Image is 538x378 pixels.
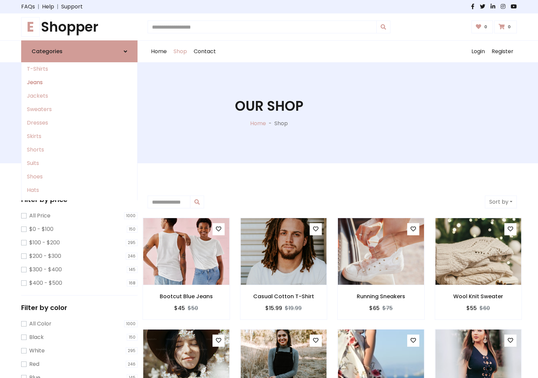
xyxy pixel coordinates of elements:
[235,98,303,114] h1: Our Shop
[266,119,274,128] p: -
[382,304,393,312] del: $75
[369,305,380,311] h6: $65
[435,293,522,300] h6: Wool Knit Sweater
[126,347,138,354] span: 295
[22,157,137,170] a: Suits
[494,21,517,33] a: 0
[143,293,230,300] h6: Bootcut Blue Jeans
[21,17,40,37] span: E
[127,280,138,286] span: 168
[124,320,138,327] span: 1000
[22,143,137,157] a: Shorts
[466,305,477,311] h6: $55
[485,196,517,208] button: Sort by
[479,304,490,312] del: $60
[240,293,327,300] h6: Casual Cotton T-Shirt
[29,239,60,247] label: $100 - $200
[22,89,137,103] a: Jackets
[127,266,138,273] span: 145
[32,48,63,55] h6: Categories
[274,119,288,128] p: Shop
[506,24,512,30] span: 0
[29,360,39,368] label: Red
[265,305,282,311] h6: $15.99
[170,41,190,62] a: Shop
[124,212,138,219] span: 1000
[22,76,137,89] a: Jeans
[21,40,138,62] a: Categories
[126,239,138,246] span: 295
[35,3,42,11] span: |
[29,266,62,274] label: $300 - $400
[127,334,138,341] span: 150
[468,41,488,62] a: Login
[126,361,138,368] span: 246
[188,304,198,312] del: $50
[29,347,45,355] label: White
[471,21,493,33] a: 0
[29,320,51,328] label: All Color
[61,3,83,11] a: Support
[29,212,50,220] label: All Price
[190,41,219,62] a: Contact
[22,183,137,197] a: Hats
[22,103,137,116] a: Sweaters
[22,170,137,183] a: Shoes
[488,41,517,62] a: Register
[22,116,137,130] a: Dresses
[22,130,137,143] a: Skirts
[42,3,54,11] a: Help
[285,304,302,312] del: $19.99
[29,333,44,341] label: Black
[483,24,489,30] span: 0
[21,19,138,35] a: EShopper
[126,253,138,260] span: 246
[338,293,424,300] h6: Running Sneakers
[21,19,138,35] h1: Shopper
[22,62,137,76] a: T-Shirts
[29,279,62,287] label: $400 - $500
[174,305,185,311] h6: $45
[148,41,170,62] a: Home
[54,3,61,11] span: |
[21,196,138,204] h5: Filter by price
[250,119,266,127] a: Home
[127,226,138,233] span: 150
[21,304,138,312] h5: Filter by color
[29,252,61,260] label: $200 - $300
[21,3,35,11] a: FAQs
[29,225,53,233] label: $0 - $100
